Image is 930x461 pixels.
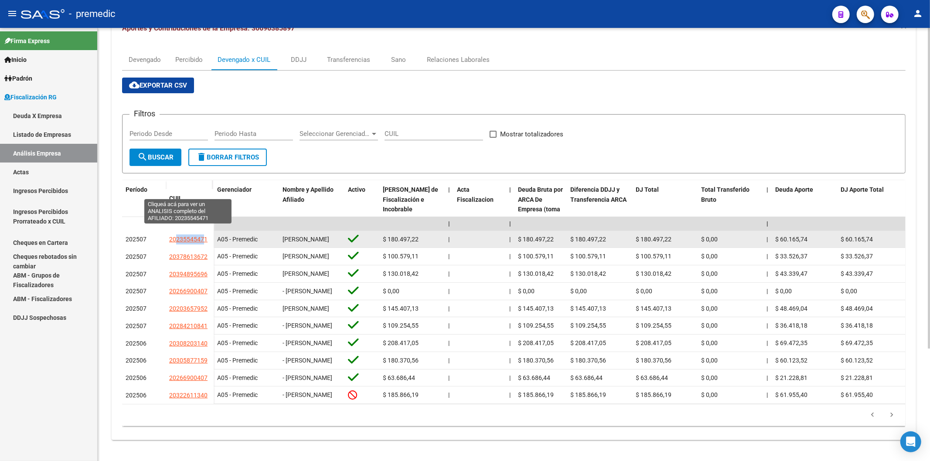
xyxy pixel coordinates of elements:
span: 20394895696 [169,271,208,278]
span: | [766,236,768,243]
span: | [509,253,511,260]
span: | [509,288,511,295]
span: Deuda Aporte [775,186,813,193]
div: Aportes y Contribuciones de la Empresa: 30696385897 [112,42,916,440]
span: $ 100.579,11 [518,253,554,260]
span: 202506 [126,357,146,364]
span: $ 130.018,42 [518,270,554,277]
span: - [PERSON_NAME] [283,339,332,346]
span: $ 130.018,42 [636,270,671,277]
span: 20266900407 [169,288,208,295]
span: | [509,322,511,329]
span: $ 185.866,19 [570,391,606,398]
datatable-header-cell: | [506,180,514,239]
span: Acta Fiscalizacion [457,186,494,203]
span: | [448,186,450,193]
span: 202507 [126,288,146,295]
span: | [509,305,511,312]
span: $ 61.955,40 [775,391,807,398]
datatable-header-cell: Deuda Bruta Neto de Fiscalización e Incobrable [379,180,445,239]
span: $ 109.254,55 [636,322,671,329]
datatable-header-cell: Diferencia DDJJ y Transferencia ARCA [567,180,632,239]
span: 20235545471 [169,236,208,243]
span: | [509,374,511,381]
span: Exportar CSV [129,81,187,89]
span: $ 208.417,05 [570,339,606,346]
span: A05 - Premedic [217,357,258,364]
span: $ 33.526,37 [841,253,873,260]
span: | [766,253,768,260]
span: $ 0,00 [701,288,718,295]
span: Aportes y Contribuciones de la Empresa: 30696385897 [122,24,295,32]
span: $ 109.254,55 [518,322,554,329]
span: 202507 [126,322,146,329]
span: $ 208.417,05 [518,339,554,346]
datatable-header-cell: Deuda Aporte [772,180,837,239]
span: Total Transferido Bruto [701,186,749,203]
span: | [766,270,768,277]
span: DJ Total [636,186,659,193]
span: A05 - Premedic [217,374,258,381]
span: Seleccionar Gerenciador [300,130,370,138]
span: $ 185.866,19 [383,391,419,398]
span: Buscar [137,153,174,161]
span: | [766,357,768,364]
span: A05 - Premedic [217,270,258,277]
span: Gerenciador [217,186,252,193]
span: [PERSON_NAME] [283,305,329,312]
mat-icon: delete [196,152,207,162]
span: 202506 [126,374,146,381]
datatable-header-cell: Total Transferido Bruto [698,180,763,239]
span: - premedic [69,4,116,24]
span: - [PERSON_NAME] [283,322,332,329]
span: | [766,339,768,346]
datatable-header-cell: DJ Aporte Total [837,180,903,239]
span: | [766,288,768,295]
span: $ 33.526,37 [775,253,807,260]
span: 20203657952 [169,305,208,312]
span: $ 109.254,55 [570,322,606,329]
div: Percibido [176,55,203,64]
span: 202507 [126,253,146,260]
div: DDJJ [291,55,307,64]
span: - [PERSON_NAME] [283,288,332,295]
datatable-header-cell: Nombre y Apellido Afiliado [279,180,344,239]
span: CUIL [169,195,182,202]
span: A05 - Premedic [217,339,258,346]
span: $ 0,00 [636,288,652,295]
span: $ 145.407,13 [570,305,606,312]
span: $ 208.417,05 [383,339,419,346]
span: | [448,357,450,364]
span: $ 63.686,44 [636,374,668,381]
span: $ 180.497,22 [570,236,606,243]
span: Deuda Bruta por ARCA De Empresa (toma en cuenta todos los afiliados) [518,186,563,233]
span: $ 21.228,81 [841,374,873,381]
span: A05 - Premedic [217,253,258,260]
div: Devengado [129,55,161,64]
span: $ 0,00 [701,357,718,364]
span: Fiscalización RG [4,92,57,102]
button: Exportar CSV [122,78,194,93]
span: $ 0,00 [570,288,587,295]
span: | [509,391,511,398]
span: A05 - Premedic [217,288,258,295]
span: $ 100.579,11 [383,253,419,260]
span: | [448,305,450,312]
span: | [766,186,768,193]
span: $ 130.018,42 [570,270,606,277]
span: 20322611340 [169,392,208,399]
span: $ 100.579,11 [570,253,606,260]
span: $ 61.955,40 [841,391,873,398]
span: A05 - Premedic [217,305,258,312]
span: - [PERSON_NAME] [283,391,332,398]
span: Borrar Filtros [196,153,259,161]
mat-icon: cloud_download [129,80,140,90]
span: 20305877159 [169,357,208,364]
span: DJ Aporte Total [841,186,884,193]
span: [PERSON_NAME] [283,236,329,243]
span: $ 185.866,19 [636,391,671,398]
span: $ 69.472,35 [841,339,873,346]
div: Transferencias [327,55,370,64]
span: $ 0,00 [701,236,718,243]
span: $ 21.228,81 [775,374,807,381]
